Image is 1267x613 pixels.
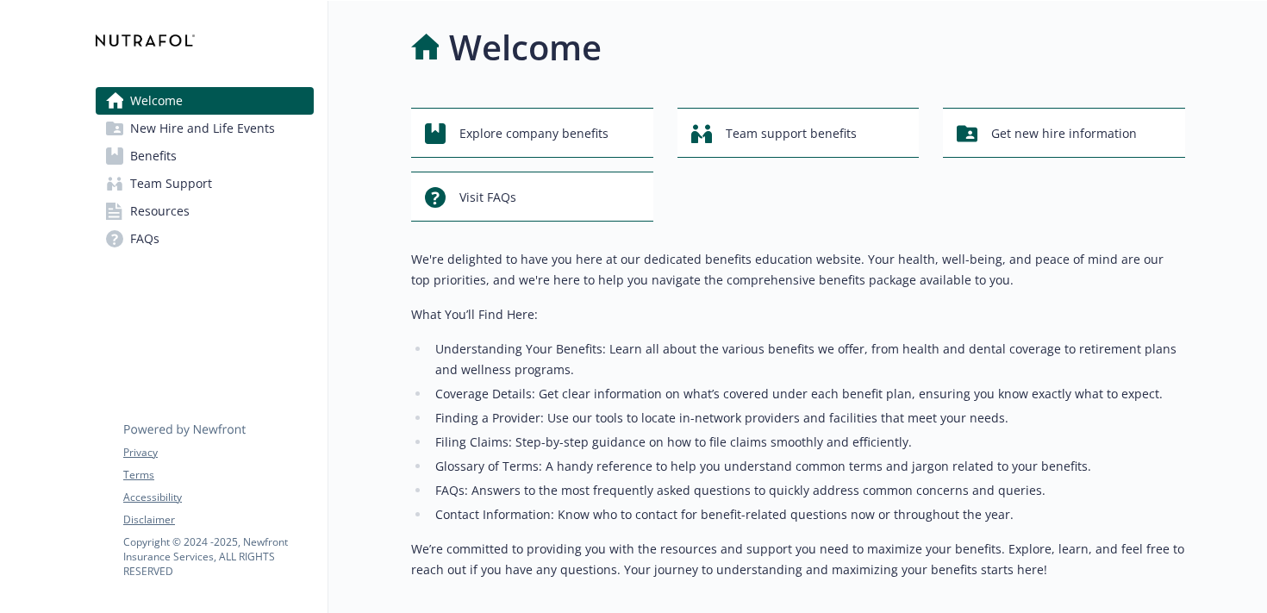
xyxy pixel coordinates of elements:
[411,539,1185,580] p: We’re committed to providing you with the resources and support you need to maximize your benefit...
[123,467,313,483] a: Terms
[430,504,1185,525] li: Contact Information: Know who to contact for benefit-related questions now or throughout the year.
[449,22,602,73] h1: Welcome
[96,197,314,225] a: Resources
[123,490,313,505] a: Accessibility
[123,535,313,579] p: Copyright © 2024 - 2025 , Newfront Insurance Services, ALL RIGHTS RESERVED
[411,172,653,222] button: Visit FAQs
[96,142,314,170] a: Benefits
[677,108,920,158] button: Team support benefits
[96,170,314,197] a: Team Support
[726,117,857,150] span: Team support benefits
[123,445,313,460] a: Privacy
[943,108,1185,158] button: Get new hire information
[430,339,1185,380] li: Understanding Your Benefits: Learn all about the various benefits we offer, from health and denta...
[96,225,314,253] a: FAQs
[430,456,1185,477] li: Glossary of Terms: A handy reference to help you understand common terms and jargon related to yo...
[130,197,190,225] span: Resources
[96,87,314,115] a: Welcome
[430,432,1185,453] li: Filing Claims: Step-by-step guidance on how to file claims smoothly and efficiently.
[459,117,609,150] span: Explore company benefits
[430,408,1185,428] li: Finding a Provider: Use our tools to locate in-network providers and facilities that meet your ne...
[130,142,177,170] span: Benefits
[130,115,275,142] span: New Hire and Life Events
[411,304,1185,325] p: What You’ll Find Here:
[411,249,1185,291] p: We're delighted to have you here at our dedicated benefits education website. Your health, well-b...
[411,108,653,158] button: Explore company benefits
[459,181,516,214] span: Visit FAQs
[130,225,159,253] span: FAQs
[130,170,212,197] span: Team Support
[123,512,313,528] a: Disclaimer
[991,117,1137,150] span: Get new hire information
[96,115,314,142] a: New Hire and Life Events
[130,87,183,115] span: Welcome
[430,480,1185,501] li: FAQs: Answers to the most frequently asked questions to quickly address common concerns and queries.
[430,384,1185,404] li: Coverage Details: Get clear information on what’s covered under each benefit plan, ensuring you k...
